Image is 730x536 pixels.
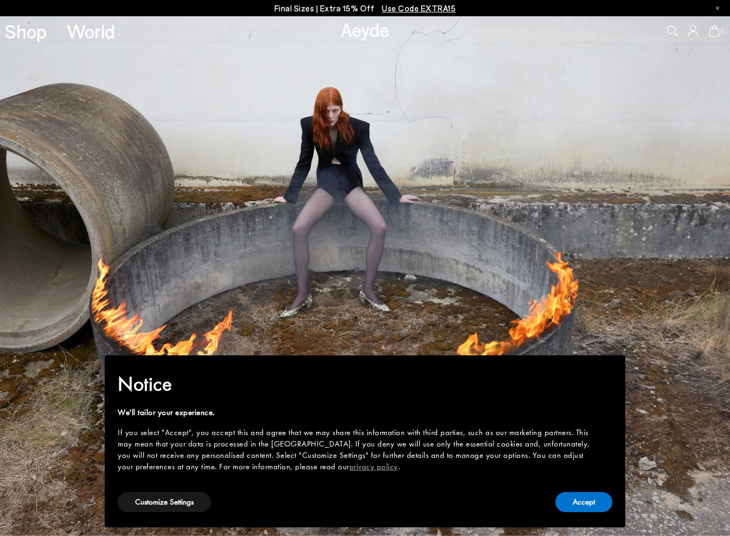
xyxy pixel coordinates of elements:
span: 0 [720,28,725,34]
a: Aeyde [341,18,389,41]
button: Close this notice [595,359,621,385]
span: × [605,363,612,380]
div: If you select "Accept", you accept this and agree that we may share this information with third p... [118,427,595,473]
a: World [67,22,115,41]
a: 0 [709,25,720,37]
div: We'll tailor your experience. [118,407,595,418]
a: privacy policy [349,461,398,472]
p: Final Sizes | Extra 15% Off [274,2,456,15]
button: Customize Settings [118,492,211,512]
span: Navigate to /collections/ss25-final-sizes [382,3,456,13]
button: Accept [555,492,612,512]
a: Shop [5,22,47,41]
h2: Notice [118,370,595,398]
